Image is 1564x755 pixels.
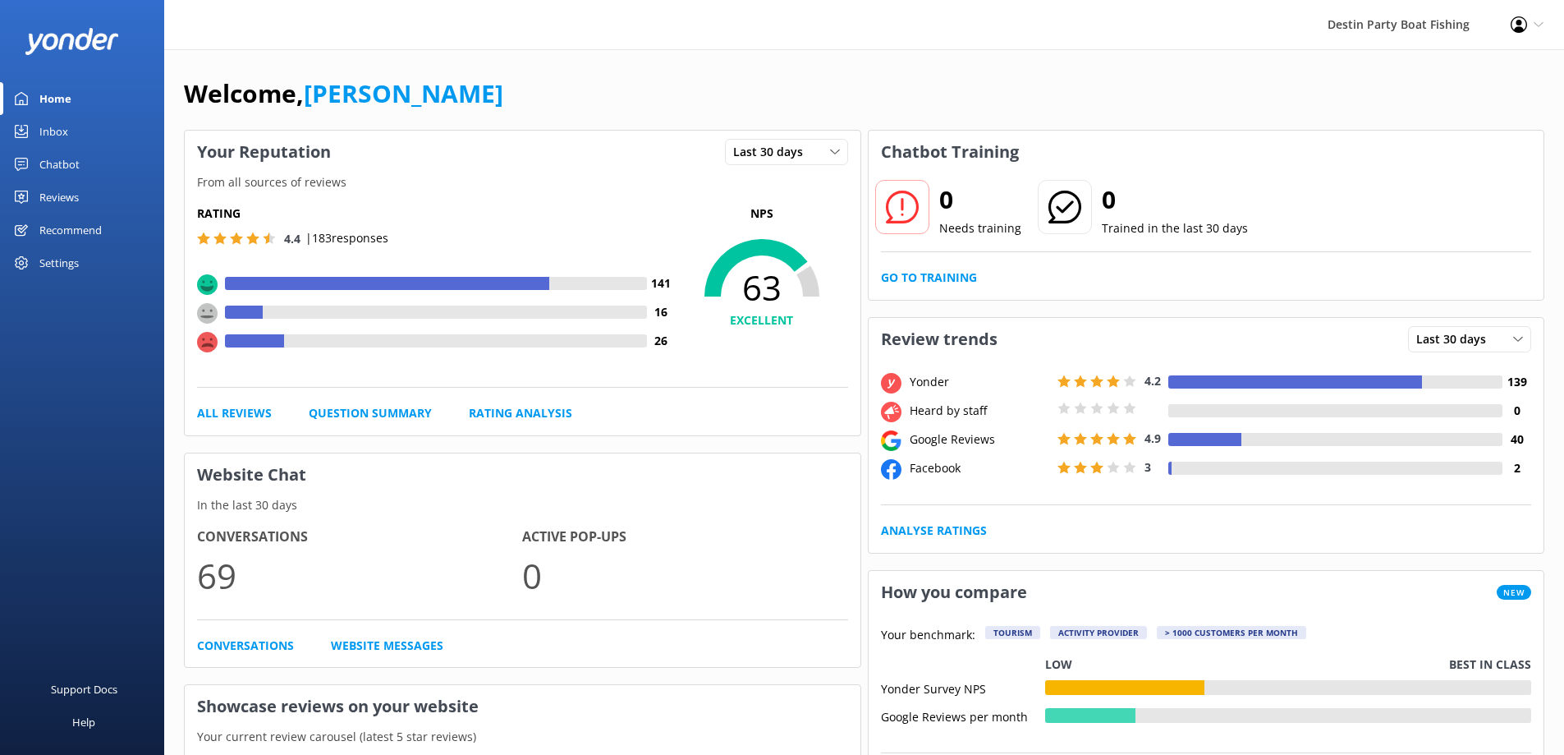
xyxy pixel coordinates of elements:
a: Website Messages [331,637,443,655]
p: 69 [197,548,522,603]
h2: 0 [1102,180,1248,219]
span: Last 30 days [733,143,813,161]
p: NPS [676,205,848,223]
div: Inbox [39,115,68,148]
span: New [1497,585,1531,600]
h4: 2 [1502,459,1531,477]
p: Needs training [939,219,1021,237]
p: | 183 responses [305,229,388,247]
h4: 16 [647,303,676,321]
a: Question Summary [309,404,432,422]
p: Low [1045,656,1072,674]
span: 4.2 [1144,373,1161,389]
span: 4.9 [1144,430,1161,446]
h2: 0 [939,180,1021,219]
span: 3 [1144,459,1151,475]
h4: EXCELLENT [676,311,848,329]
a: [PERSON_NAME] [304,76,503,110]
div: Settings [39,246,79,279]
div: Google Reviews per month [881,708,1045,723]
div: Tourism [985,626,1040,639]
div: Recommend [39,214,102,246]
p: In the last 30 days [185,496,860,514]
h4: 40 [1502,430,1531,449]
p: 0 [522,548,847,603]
h5: Rating [197,205,676,223]
a: All Reviews [197,404,272,422]
div: > 1000 customers per month [1157,626,1306,639]
h4: Conversations [197,527,522,548]
h3: Your Reputation [185,131,343,173]
h4: 26 [647,332,676,350]
h4: 141 [647,274,676,292]
a: Conversations [197,637,294,655]
div: Activity Provider [1050,626,1147,639]
div: Home [39,82,71,115]
span: 4.4 [284,231,300,246]
h3: Chatbot Training [869,131,1031,173]
h3: Showcase reviews on your website [185,685,860,728]
a: Go to Training [881,269,977,287]
h4: Active Pop-ups [522,527,847,548]
span: Last 30 days [1416,330,1496,348]
span: 63 [676,267,848,308]
h4: 0 [1502,402,1531,420]
p: From all sources of reviews [185,173,860,191]
p: Best in class [1449,656,1531,674]
p: Your benchmark: [881,626,975,646]
a: Rating Analysis [469,404,572,422]
div: Heard by staff [906,402,1053,420]
a: Analyse Ratings [881,522,987,540]
p: Your current review carousel (latest 5 star reviews) [185,728,860,746]
div: Reviews [39,181,79,214]
h4: 139 [1502,373,1531,391]
div: Help [72,706,95,739]
div: Google Reviews [906,430,1053,449]
div: Chatbot [39,148,80,181]
h1: Welcome, [184,74,503,113]
h3: How you compare [869,571,1039,614]
div: Support Docs [51,673,117,706]
div: Facebook [906,459,1053,477]
p: Trained in the last 30 days [1102,219,1248,237]
img: yonder-white-logo.png [25,28,119,55]
h3: Website Chat [185,453,860,496]
h3: Review trends [869,318,1010,361]
div: Yonder [906,373,1053,391]
div: Yonder Survey NPS [881,680,1045,695]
